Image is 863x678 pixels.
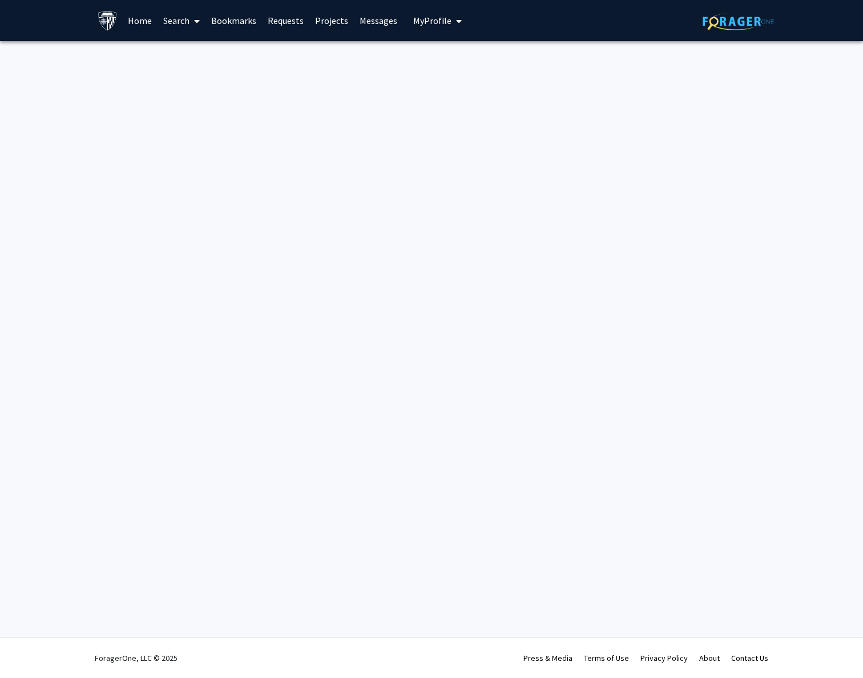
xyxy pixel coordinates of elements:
[98,11,118,31] img: Johns Hopkins University Logo
[640,653,688,663] a: Privacy Policy
[158,1,205,41] a: Search
[523,653,572,663] a: Press & Media
[95,638,178,678] div: ForagerOne, LLC © 2025
[309,1,354,41] a: Projects
[413,15,451,26] span: My Profile
[122,1,158,41] a: Home
[699,653,720,663] a: About
[354,1,403,41] a: Messages
[262,1,309,41] a: Requests
[703,13,774,30] img: ForagerOne Logo
[584,653,629,663] a: Terms of Use
[731,653,768,663] a: Contact Us
[205,1,262,41] a: Bookmarks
